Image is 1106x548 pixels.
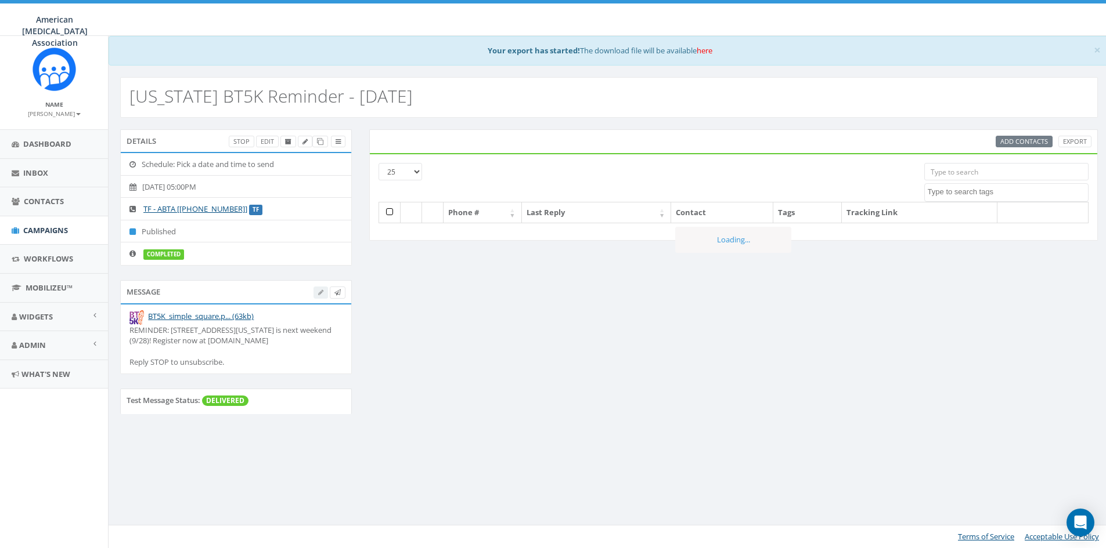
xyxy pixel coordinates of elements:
[129,228,142,235] i: Published
[842,202,997,223] th: Tracking Link
[1025,531,1099,542] a: Acceptable Use Policy
[22,14,88,48] span: American [MEDICAL_DATA] Association
[697,45,712,56] a: here
[120,129,352,153] div: Details
[23,139,71,149] span: Dashboard
[129,161,142,168] i: Schedule: Pick a date and time to send
[28,108,81,118] a: [PERSON_NAME]
[121,220,351,243] li: Published
[928,187,1088,197] textarea: Search
[958,531,1014,542] a: Terms of Service
[256,136,279,148] a: Edit
[120,280,352,303] div: Message
[924,163,1089,180] input: Type to search
[121,153,351,176] li: Schedule: Pick a date and time to send
[285,137,291,146] span: Archive Campaign
[24,196,64,206] span: Contacts
[773,202,841,223] th: Tags
[129,325,343,368] div: REMINDER: [STREET_ADDRESS][US_STATE] is next weekend (9/28)! Register now at [DOMAIN_NAME] Reply ...
[202,395,248,406] span: DELIVERED
[143,249,184,260] label: completed
[33,48,76,91] img: Rally_Corp_Icon.png
[302,137,308,146] span: Edit Campaign Title
[444,202,522,223] th: Phone #
[522,202,672,223] th: Last Reply
[249,205,262,215] label: TF
[28,110,81,118] small: [PERSON_NAME]
[1094,42,1101,58] span: ×
[45,100,63,108] small: Name
[488,45,580,56] b: Your export has started!
[129,86,413,106] h2: [US_STATE] BT5K Reminder - [DATE]
[148,311,254,321] a: BT5K_simple_square.p... (63kb)
[23,225,68,235] span: Campaigns
[675,227,791,253] div: Loading...
[1094,44,1101,56] button: Close
[23,168,48,178] span: Inbox
[127,395,200,406] label: Test Message Status:
[21,369,70,379] span: What's New
[19,311,53,322] span: Widgets
[24,253,73,264] span: Workflows
[334,288,341,296] span: Send Test Message
[229,136,254,148] a: Stop
[317,137,323,146] span: Clone Campaign
[336,137,341,146] span: View Campaign Delivery Statistics
[1058,136,1091,148] a: Export
[19,340,46,350] span: Admin
[143,204,247,214] a: TF - ABTA [[PHONE_NUMBER]]
[671,202,773,223] th: Contact
[121,175,351,198] li: [DATE] 05:00PM
[26,282,73,293] span: MobilizeU™
[1067,509,1094,536] div: Open Intercom Messenger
